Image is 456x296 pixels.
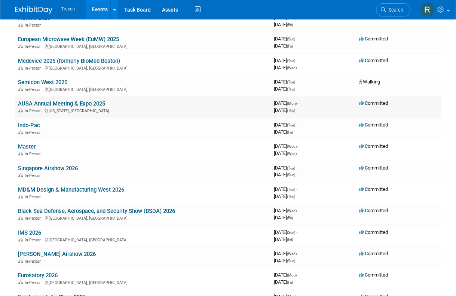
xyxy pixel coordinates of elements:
span: In-Person [25,44,44,49]
span: (Sun) [287,259,295,263]
span: (Fri) [287,23,293,27]
span: [DATE] [274,186,297,192]
a: [PERSON_NAME] Airshow 2026 [18,251,96,257]
span: - [298,251,299,256]
span: [DATE] [274,79,297,85]
span: [DATE] [274,65,297,70]
img: In-Person Event [18,23,23,27]
span: Walking [359,79,380,85]
img: ExhibitDay [15,6,52,14]
span: - [296,58,297,63]
span: In-Person [25,216,44,221]
span: (Fri) [287,238,293,242]
a: AUSA Annual Meeting & Expo 2025 [18,100,105,107]
span: - [296,79,297,85]
span: In-Person [25,259,44,264]
img: In-Person Event [18,173,23,177]
span: [DATE] [274,208,299,213]
span: Committed [359,15,388,20]
span: - [296,122,297,128]
span: [DATE] [274,258,295,263]
span: [DATE] [274,150,297,156]
span: In-Person [25,238,44,242]
a: Navalia 2025 [18,15,50,21]
span: Trexon [61,6,75,12]
div: [GEOGRAPHIC_DATA], [GEOGRAPHIC_DATA] [18,65,268,71]
span: [DATE] [274,272,299,278]
span: Committed [359,36,388,42]
span: [DATE] [274,251,299,256]
span: [DATE] [274,193,295,199]
span: (Fri) [287,44,293,48]
a: Eurosatory 2026 [18,272,58,279]
div: [GEOGRAPHIC_DATA], [GEOGRAPHIC_DATA] [18,43,268,49]
span: Committed [359,208,388,213]
span: Committed [359,272,388,278]
div: [GEOGRAPHIC_DATA], [GEOGRAPHIC_DATA] [18,237,268,242]
span: In-Person [25,280,44,285]
span: Committed [359,165,388,171]
span: Committed [359,143,388,149]
span: (Fri) [287,280,293,284]
span: [DATE] [274,215,293,220]
div: [GEOGRAPHIC_DATA], [GEOGRAPHIC_DATA] [18,86,268,92]
span: (Wed) [287,152,297,156]
span: - [298,208,299,213]
span: [DATE] [274,165,297,171]
span: Committed [359,100,388,106]
span: [DATE] [274,122,297,128]
span: - [296,165,297,171]
a: Search [376,3,410,16]
a: Semicon West 2025 [18,79,67,86]
img: In-Person Event [18,87,23,91]
span: (Tue) [287,59,295,63]
img: In-Person Event [18,130,23,134]
span: (Tue) [287,166,295,170]
span: In-Person [25,130,44,135]
span: - [298,100,299,106]
span: [DATE] [274,229,297,235]
span: (Sun) [287,37,295,41]
span: In-Person [25,87,44,92]
a: Black Sea Defense, Aerospace, and Security Show (BSDA) 2026 [18,208,175,214]
span: [DATE] [274,100,299,106]
span: [DATE] [274,15,299,20]
div: [GEOGRAPHIC_DATA], [GEOGRAPHIC_DATA] [18,215,268,221]
span: Committed [359,251,388,256]
div: [US_STATE], [GEOGRAPHIC_DATA] [18,107,268,113]
img: In-Person Event [18,195,23,198]
img: In-Person Event [18,216,23,220]
span: [DATE] [274,86,295,92]
span: (Fri) [287,216,293,220]
span: In-Person [25,152,44,156]
a: Medevice 2025 (formerly BioMed Boston) [18,58,120,64]
span: [DATE] [274,43,293,49]
img: In-Person Event [18,238,23,241]
span: (Wed) [287,66,297,70]
span: [DATE] [274,129,293,135]
span: (Wed) [287,144,297,149]
span: (Tue) [287,187,295,192]
span: (Sun) [287,231,295,235]
span: [DATE] [274,22,293,27]
span: In-Person [25,66,44,71]
span: Committed [359,229,388,235]
span: Committed [359,186,388,192]
span: (Sun) [287,173,295,177]
span: [DATE] [274,36,297,42]
span: (Wed) [287,252,297,256]
img: Ryan Flores [420,3,434,17]
span: In-Person [25,173,44,178]
span: (Mon) [287,101,297,106]
span: In-Person [25,109,44,113]
a: Indo-Pac [18,122,40,129]
span: (Thu) [287,87,295,91]
div: [GEOGRAPHIC_DATA], [GEOGRAPHIC_DATA] [18,279,268,285]
a: MD&M Design & Manufacturing West 2026 [18,186,124,193]
a: Singapore Airshow 2026 [18,165,78,172]
a: Master [18,143,36,150]
span: (Wed) [287,209,297,213]
a: IMS 2026 [18,229,41,236]
img: In-Person Event [18,44,23,48]
span: - [296,229,297,235]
